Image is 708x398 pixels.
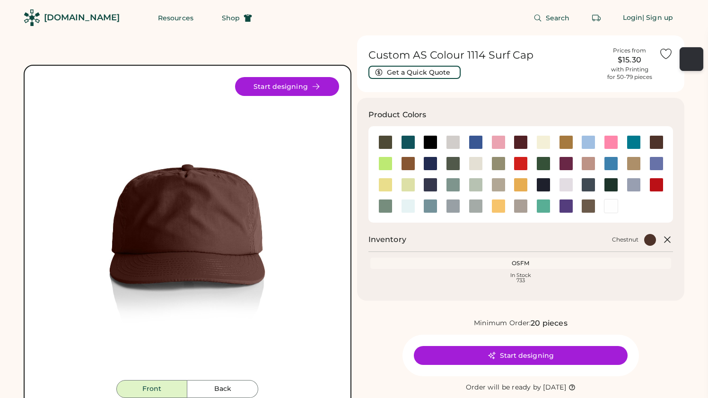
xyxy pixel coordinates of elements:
span: Shop [222,15,240,21]
div: Login [623,13,643,23]
div: 20 pieces [531,318,567,329]
button: Resources [147,9,205,27]
button: Back [187,380,258,398]
button: Start designing [414,346,628,365]
div: Order will be ready by [466,383,542,392]
div: with Printing for 50-79 pieces [607,66,652,81]
div: [DOMAIN_NAME] [44,12,120,24]
div: $15.30 [606,54,653,66]
div: Chestnut [612,236,638,243]
h2: Inventory [368,234,406,245]
div: | Sign up [642,13,673,23]
div: OSFM [372,260,670,267]
button: Get a Quick Quote [368,66,461,79]
button: Front [116,380,187,398]
div: [DATE] [543,383,566,392]
div: In Stock 733 [372,273,670,283]
img: Rendered Logo - Screens [24,9,40,26]
h3: Product Colors [368,109,427,121]
div: Minimum Order: [474,319,531,328]
h1: Custom AS Colour 1114 Surf Cap [368,49,601,62]
span: Search [546,15,570,21]
button: Start designing [235,77,339,96]
button: Shop [210,9,263,27]
img: 1114 - Chestnut Front Image [36,77,339,380]
button: Search [522,9,581,27]
div: 1114 Style Image [36,77,339,380]
button: Retrieve an order [587,9,606,27]
div: Prices from [613,47,646,54]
